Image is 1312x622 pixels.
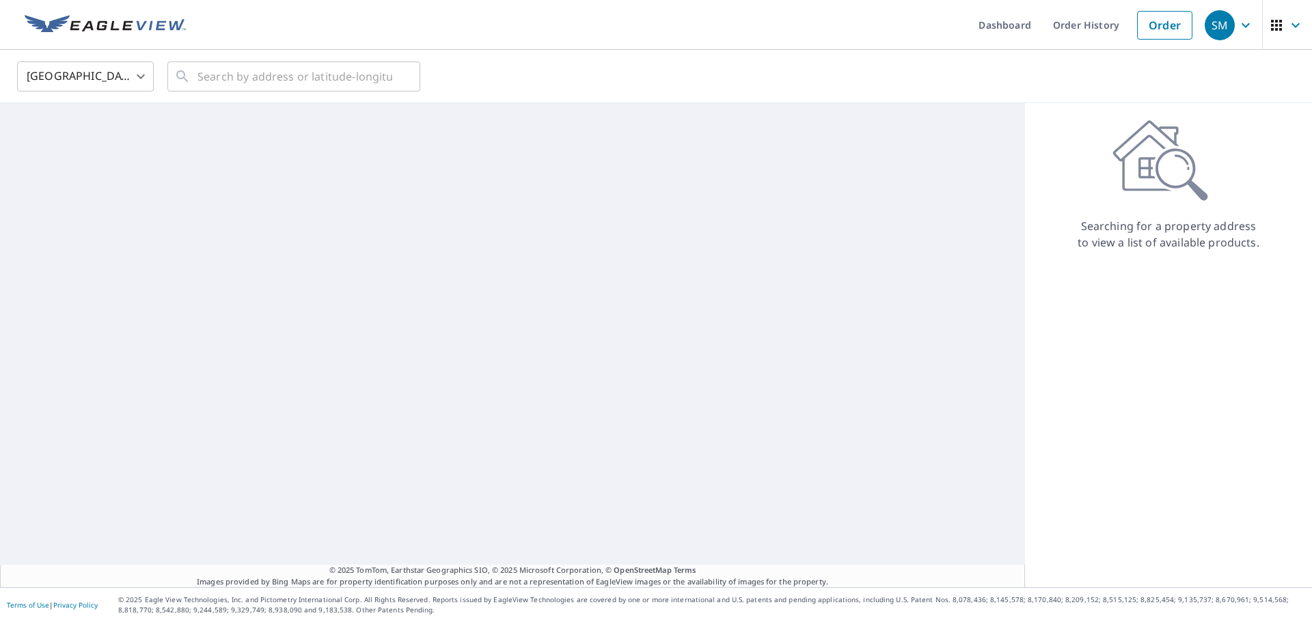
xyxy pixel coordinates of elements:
[25,15,186,36] img: EV Logo
[1077,218,1260,251] p: Searching for a property address to view a list of available products.
[1205,10,1235,40] div: SM
[674,565,696,575] a: Terms
[118,595,1305,615] p: © 2025 Eagle View Technologies, Inc. and Pictometry International Corp. All Rights Reserved. Repo...
[7,601,98,609] p: |
[329,565,696,576] span: © 2025 TomTom, Earthstar Geographics SIO, © 2025 Microsoft Corporation, ©
[7,600,49,610] a: Terms of Use
[17,57,154,96] div: [GEOGRAPHIC_DATA]
[53,600,98,610] a: Privacy Policy
[197,57,392,96] input: Search by address or latitude-longitude
[1137,11,1192,40] a: Order
[614,565,671,575] a: OpenStreetMap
